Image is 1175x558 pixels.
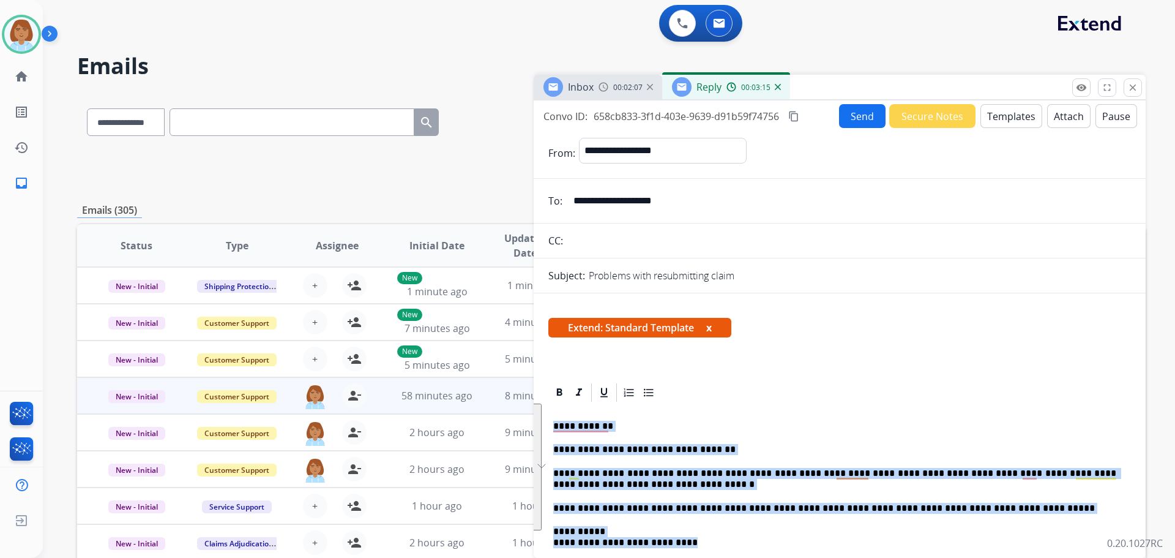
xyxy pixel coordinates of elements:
span: Customer Support [197,317,277,330]
span: 9 minutes ago [505,462,570,476]
mat-icon: person_remove [347,462,362,477]
span: New - Initial [108,353,165,366]
mat-icon: home [14,69,29,84]
span: Claims Adjudication [197,537,281,550]
button: x [706,320,712,335]
mat-icon: person_add [347,499,362,513]
mat-icon: list_alt [14,105,29,119]
span: 7 minutes ago [405,322,470,335]
p: 0.20.1027RC [1107,536,1163,551]
span: + [312,278,318,293]
span: New - Initial [108,464,165,477]
span: 1 minute ago [407,285,468,298]
p: To: [548,194,562,208]
span: 1 hour ago [512,536,562,549]
span: 5 minutes ago [405,358,470,372]
span: Customer Support [197,427,277,440]
mat-icon: inbox [14,176,29,190]
img: agent-avatar [303,457,327,483]
button: + [303,310,327,334]
p: New [397,345,422,358]
span: Extend: Standard Template [548,318,731,337]
mat-icon: person_add [347,315,362,330]
span: New - Initial [108,280,165,293]
button: Send [839,104,886,128]
span: 58 minutes ago [401,389,472,402]
p: Convo ID: [543,109,587,124]
span: + [312,352,318,366]
mat-icon: search [419,115,434,130]
p: New [397,272,422,284]
button: Secure Notes [889,104,975,128]
img: avatar [4,17,39,51]
div: Underline [595,383,613,402]
div: Ordered List [620,383,638,402]
img: agent-avatar [303,420,327,446]
button: Attach [1047,104,1091,128]
span: Type [226,238,248,253]
span: + [312,535,318,550]
span: 5 minutes ago [505,352,570,366]
span: Shipping Protection [197,280,281,293]
mat-icon: content_copy [788,111,799,122]
button: Pause [1095,104,1137,128]
span: 2 hours ago [409,536,464,549]
span: 1 hour ago [412,499,462,513]
mat-icon: person_remove [347,425,362,440]
p: Emails (305) [77,203,142,218]
span: 9 minutes ago [505,426,570,439]
p: Subject: [548,268,585,283]
span: Assignee [316,238,359,253]
button: + [303,273,327,298]
span: + [312,315,318,330]
mat-icon: person_add [347,352,362,366]
span: Status [121,238,152,253]
span: Initial Date [409,238,464,253]
p: CC: [548,233,563,248]
img: agent-avatar [303,383,327,409]
p: New [397,309,422,321]
mat-icon: fullscreen [1102,82,1113,93]
span: 1 minute ago [507,279,568,292]
mat-icon: remove_red_eye [1076,82,1087,93]
span: New - Initial [108,390,165,403]
span: 00:03:15 [741,83,770,92]
span: New - Initial [108,537,165,550]
span: 2 hours ago [409,426,464,439]
div: Bold [550,383,569,402]
span: 1 hour ago [512,499,562,513]
span: 00:02:07 [613,83,643,92]
mat-icon: person_remove [347,388,362,403]
button: Templates [980,104,1042,128]
button: + [303,494,327,518]
span: New - Initial [108,500,165,513]
mat-icon: person_add [347,278,362,293]
div: Italic [570,383,588,402]
span: 2 hours ago [409,462,464,476]
mat-icon: history [14,140,29,155]
div: Bullet List [640,383,658,402]
span: Inbox [568,80,594,94]
span: Customer Support [197,353,277,366]
span: Customer Support [197,464,277,477]
span: 658cb833-3f1d-403e-9639-d91b59f74756 [594,110,779,123]
button: + [303,530,327,555]
span: Service Support [202,500,272,513]
p: From: [548,146,575,160]
h2: Emails [77,54,1146,78]
span: Reply [696,80,722,94]
span: Customer Support [197,390,277,403]
span: 4 minutes ago [505,315,570,329]
button: + [303,347,327,371]
mat-icon: close [1127,82,1138,93]
p: Problems with resubmitting claim [589,268,734,283]
span: + [312,499,318,513]
span: New - Initial [108,317,165,330]
span: Updated Date [498,231,553,260]
span: New - Initial [108,427,165,440]
span: 8 minutes ago [505,389,570,402]
mat-icon: person_add [347,535,362,550]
